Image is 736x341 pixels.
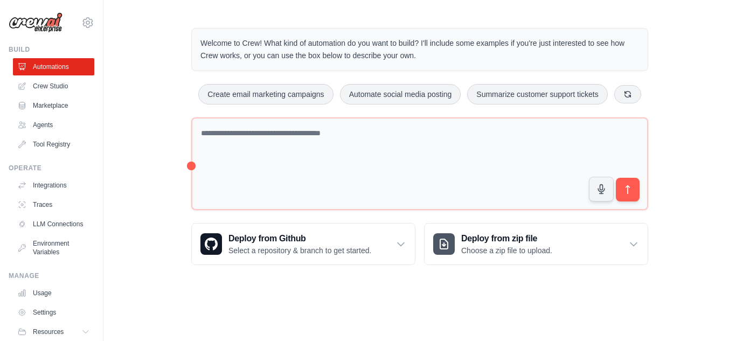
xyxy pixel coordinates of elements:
div: Manage [9,272,94,280]
p: Welcome to Crew! What kind of automation do you want to build? I'll include some examples if you'... [200,37,639,62]
button: Resources [13,323,94,340]
a: Integrations [13,177,94,194]
img: Logo [9,12,63,33]
div: Operate [9,164,94,172]
button: Summarize customer support tickets [467,84,607,105]
a: Tool Registry [13,136,94,153]
p: Select a repository & branch to get started. [228,245,371,256]
a: LLM Connections [13,215,94,233]
a: Marketplace [13,97,94,114]
a: Automations [13,58,94,75]
h3: Deploy from zip file [461,232,552,245]
span: Resources [33,328,64,336]
a: Usage [13,284,94,302]
a: Settings [13,304,94,321]
button: Automate social media posting [340,84,461,105]
div: Build [9,45,94,54]
h3: Deploy from Github [228,232,371,245]
button: Create email marketing campaigns [198,84,333,105]
a: Agents [13,116,94,134]
p: Choose a zip file to upload. [461,245,552,256]
a: Environment Variables [13,235,94,261]
a: Traces [13,196,94,213]
a: Crew Studio [13,78,94,95]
